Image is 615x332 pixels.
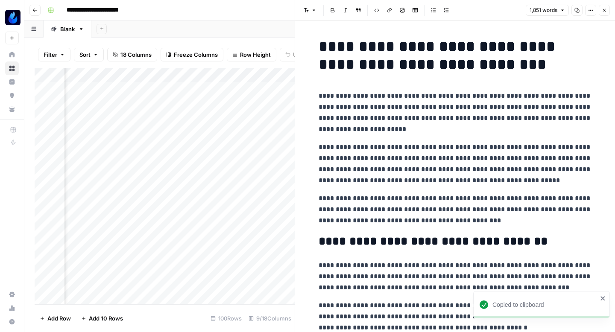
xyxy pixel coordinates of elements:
span: 18 Columns [120,50,152,59]
img: AgentFire Content Logo [5,10,20,25]
button: Freeze Columns [161,48,223,61]
a: Usage [5,301,19,315]
a: Blank [44,20,91,38]
a: Opportunities [5,89,19,102]
span: Sort [79,50,91,59]
span: Row Height [240,50,271,59]
button: Filter [38,48,70,61]
button: 18 Columns [107,48,157,61]
button: Add 10 Rows [76,312,128,325]
button: Help + Support [5,315,19,329]
button: Undo [280,48,313,61]
button: 1,851 words [526,5,569,16]
span: 1,851 words [530,6,557,14]
button: close [600,295,606,302]
a: Browse [5,61,19,75]
button: Row Height [227,48,276,61]
button: Sort [74,48,104,61]
span: Filter [44,50,57,59]
button: Add Row [35,312,76,325]
span: Add 10 Rows [89,314,123,323]
a: Home [5,48,19,61]
div: Copied to clipboard [492,300,597,309]
a: Insights [5,75,19,89]
a: Settings [5,288,19,301]
button: Workspace: AgentFire Content [5,7,19,28]
a: Your Data [5,102,19,116]
span: Add Row [47,314,71,323]
div: Blank [60,25,75,33]
span: Freeze Columns [174,50,218,59]
div: 9/18 Columns [245,312,295,325]
div: 100 Rows [207,312,245,325]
